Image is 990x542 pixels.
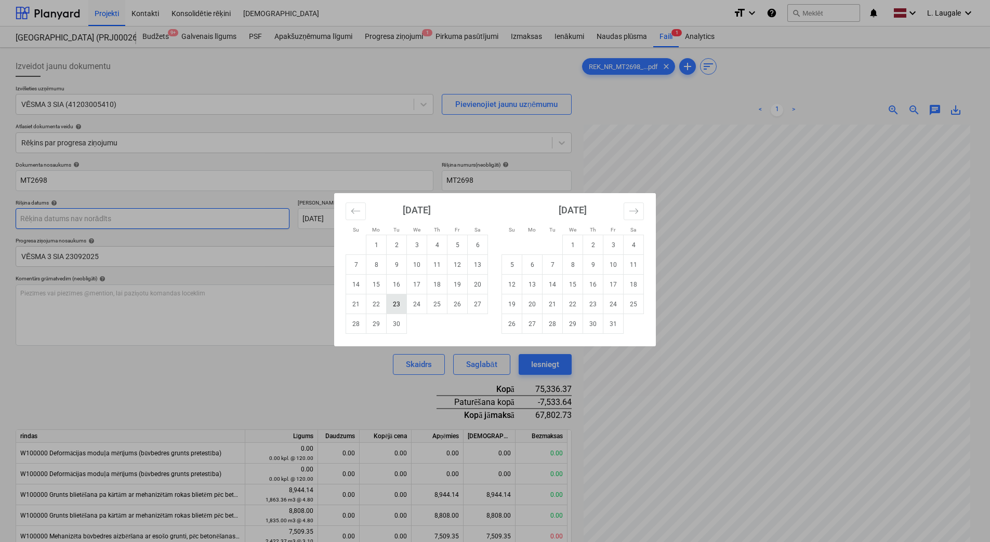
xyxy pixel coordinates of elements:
[366,314,387,334] td: Monday, September 29, 2025
[502,275,522,294] td: Sunday, October 12, 2025
[346,255,366,275] td: Sunday, September 7, 2025
[522,294,543,314] td: Monday, October 20, 2025
[543,314,563,334] td: Tuesday, October 28, 2025
[468,255,488,275] td: Saturday, September 13, 2025
[603,275,624,294] td: Friday, October 17, 2025
[502,314,522,334] td: Sunday, October 26, 2025
[603,235,624,255] td: Friday, October 3, 2025
[346,314,366,334] td: Sunday, September 28, 2025
[366,275,387,294] td: Monday, September 15, 2025
[366,235,387,255] td: Monday, September 1, 2025
[407,235,427,255] td: Wednesday, September 3, 2025
[590,227,596,233] small: Th
[407,275,427,294] td: Wednesday, September 17, 2025
[611,227,615,233] small: Fr
[549,227,556,233] small: Tu
[509,227,515,233] small: Su
[387,314,407,334] td: Tuesday, September 30, 2025
[393,227,400,233] small: Tu
[624,235,644,255] td: Saturday, October 4, 2025
[583,314,603,334] td: Thursday, October 30, 2025
[502,255,522,275] td: Sunday, October 5, 2025
[447,294,468,314] td: Friday, September 26, 2025
[583,255,603,275] td: Thursday, October 9, 2025
[563,275,583,294] td: Wednesday, October 15, 2025
[563,294,583,314] td: Wednesday, October 22, 2025
[407,255,427,275] td: Wednesday, September 10, 2025
[630,227,636,233] small: Sa
[455,227,459,233] small: Fr
[583,275,603,294] td: Thursday, October 16, 2025
[387,275,407,294] td: Tuesday, September 16, 2025
[938,492,990,542] iframe: Chat Widget
[563,235,583,255] td: Wednesday, October 1, 2025
[468,275,488,294] td: Saturday, September 20, 2025
[563,314,583,334] td: Wednesday, October 29, 2025
[366,255,387,275] td: Monday, September 8, 2025
[522,275,543,294] td: Monday, October 13, 2025
[403,205,431,215] strong: [DATE]
[468,235,488,255] td: Saturday, September 6, 2025
[528,227,536,233] small: Mo
[346,202,366,220] button: Move backward to switch to the previous month.
[387,255,407,275] td: Tuesday, September 9, 2025
[583,235,603,255] td: Thursday, October 2, 2025
[387,235,407,255] td: Tuesday, September 2, 2025
[346,275,366,294] td: Sunday, September 14, 2025
[334,193,656,346] div: Calendar
[502,294,522,314] td: Sunday, October 19, 2025
[522,314,543,334] td: Monday, October 27, 2025
[474,227,480,233] small: Sa
[427,275,447,294] td: Thursday, September 18, 2025
[624,275,644,294] td: Saturday, October 18, 2025
[366,294,387,314] td: Monday, September 22, 2025
[434,227,440,233] small: Th
[468,294,488,314] td: Saturday, September 27, 2025
[447,235,468,255] td: Friday, September 5, 2025
[603,314,624,334] td: Friday, October 31, 2025
[372,227,380,233] small: Mo
[624,255,644,275] td: Saturday, October 11, 2025
[407,294,427,314] td: Wednesday, September 24, 2025
[346,294,366,314] td: Sunday, September 21, 2025
[543,255,563,275] td: Tuesday, October 7, 2025
[603,294,624,314] td: Friday, October 24, 2025
[427,294,447,314] td: Thursday, September 25, 2025
[624,294,644,314] td: Saturday, October 25, 2025
[522,255,543,275] td: Monday, October 6, 2025
[427,255,447,275] td: Thursday, September 11, 2025
[603,255,624,275] td: Friday, October 10, 2025
[387,294,407,314] td: Tuesday, September 23, 2025
[543,294,563,314] td: Tuesday, October 21, 2025
[427,235,447,255] td: Thursday, September 4, 2025
[563,255,583,275] td: Wednesday, October 8, 2025
[559,205,587,215] strong: [DATE]
[353,227,359,233] small: Su
[447,255,468,275] td: Friday, September 12, 2025
[413,227,420,233] small: We
[543,275,563,294] td: Tuesday, October 14, 2025
[569,227,576,233] small: We
[447,275,468,294] td: Friday, September 19, 2025
[583,294,603,314] td: Thursday, October 23, 2025
[624,202,644,220] button: Move forward to switch to the next month.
